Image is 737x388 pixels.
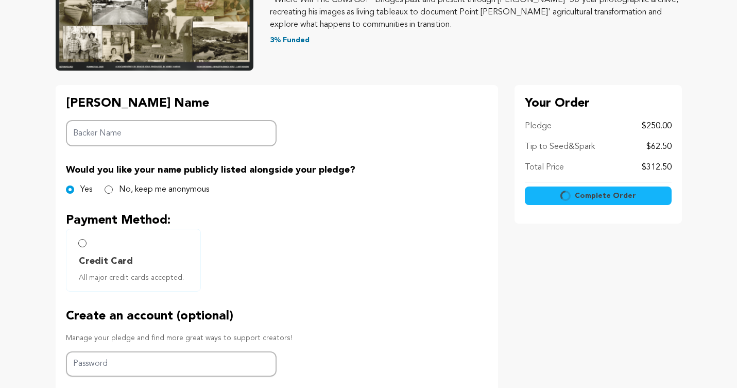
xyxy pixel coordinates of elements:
label: Yes [80,183,92,196]
p: $250.00 [642,120,672,132]
input: Password [66,351,277,377]
input: Backer Name [66,120,277,146]
p: $312.50 [642,161,672,174]
span: All major credit cards accepted. [79,273,192,283]
p: Pledge [525,120,552,132]
p: Payment Method: [66,212,488,229]
p: Your Order [525,95,672,112]
p: Create an account (optional) [66,308,488,325]
p: Manage your pledge and find more great ways to support creators! [66,333,488,343]
p: $62.50 [646,141,672,153]
p: [PERSON_NAME] Name [66,95,277,112]
p: 3% Funded [270,35,682,45]
label: No, keep me anonymous [119,183,209,196]
p: Would you like your name publicly listed alongside your pledge? [66,163,488,177]
p: Total Price [525,161,564,174]
span: Credit Card [79,254,133,268]
span: Complete Order [575,191,636,201]
p: Tip to Seed&Spark [525,141,595,153]
button: Complete Order [525,187,672,205]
